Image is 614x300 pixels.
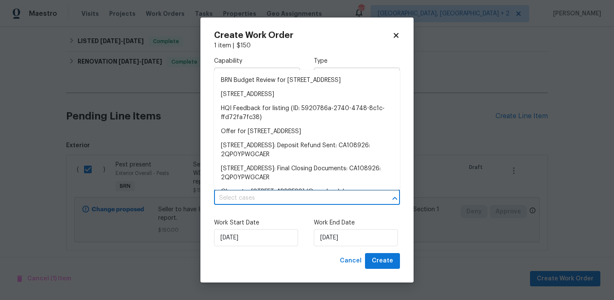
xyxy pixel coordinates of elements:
[372,256,393,266] span: Create
[214,162,400,185] li: [STREET_ADDRESS]: Final Closing Documents: CA108926: 2QP0YPWGCAER
[214,57,300,65] label: Capability
[214,102,400,125] li: HQI Feedback for listing (ID: 5920786a-2740-4748-8c1c-ffd72fa7fc38)
[214,67,300,84] input: Select...
[214,229,298,246] input: M/D/YYYY
[389,192,401,204] button: Close
[214,73,400,87] li: BRN Budget Review for [STREET_ADDRESS]
[237,43,251,49] span: $ 150
[336,253,365,269] button: Cancel
[214,31,392,40] h2: Create Work Order
[214,41,400,50] div: 1 item |
[365,253,400,269] button: Create
[214,87,400,102] li: [STREET_ADDRESS]
[340,256,362,266] span: Cancel
[214,185,400,208] li: Okamoto: [STREET_ADDRESS] (Opendoor) / [STREET_ADDRESS][PERSON_NAME] (Lennar)
[214,125,400,139] li: Offer for [STREET_ADDRESS]
[214,192,376,205] input: Select cases
[214,218,300,227] label: Work Start Date
[214,139,400,162] li: [STREET_ADDRESS]: Deposit Refund Sent: CA108926: 2QP0YPWGCAER
[314,218,400,227] label: Work End Date
[314,67,400,84] input: Select...
[314,229,398,246] input: M/D/YYYY
[314,57,400,65] label: Type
